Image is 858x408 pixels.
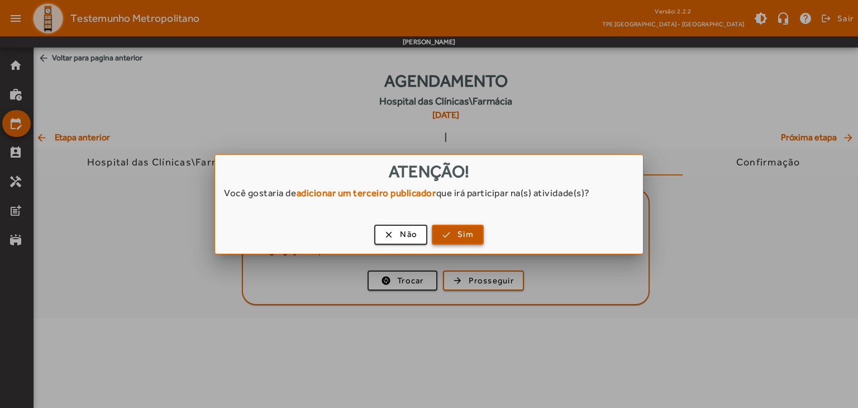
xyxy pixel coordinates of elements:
[215,186,643,211] div: Você gostaria de que irá participar na(s) atividade(s)?
[400,228,417,241] span: Não
[432,225,484,245] button: Sim
[374,225,427,245] button: Não
[457,228,474,241] span: Sim
[389,162,470,181] span: Atenção!
[297,187,436,198] strong: adicionar um terceiro publicador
